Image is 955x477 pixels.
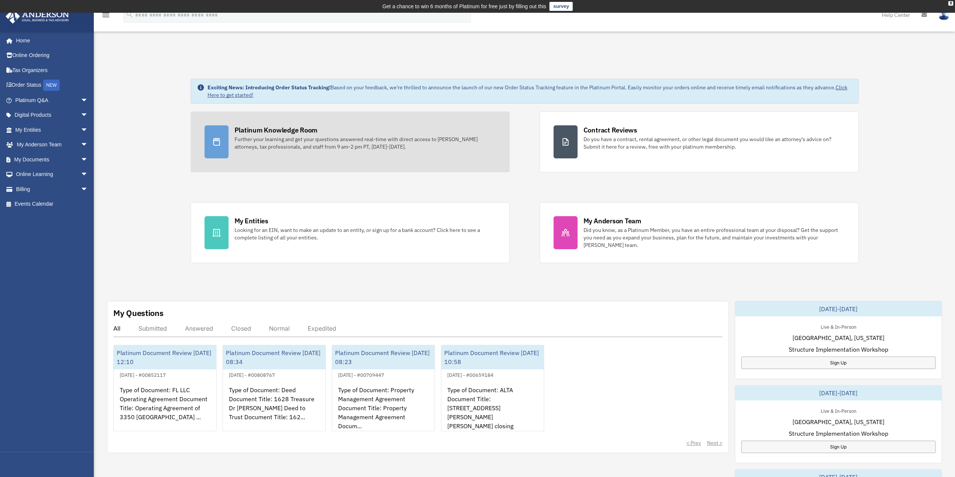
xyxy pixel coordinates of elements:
[540,202,859,263] a: My Anderson Team Did you know, as a Platinum Member, you have an entire professional team at your...
[43,80,60,91] div: NEW
[441,345,544,431] a: Platinum Document Review [DATE] 10:58[DATE] - #00659184Type of Document: ALTA Document Title: [ST...
[5,122,99,137] a: My Entitiesarrow_drop_down
[938,9,949,20] img: User Pic
[81,167,96,182] span: arrow_drop_down
[332,345,435,431] a: Platinum Document Review [DATE] 08:23[DATE] - #00709447Type of Document: Property Management Agre...
[235,216,268,226] div: My Entities
[191,111,510,172] a: Platinum Knowledge Room Further your learning and get your questions answered real-time with dire...
[549,2,573,11] a: survey
[382,2,546,11] div: Get a chance to win 6 months of Platinum for free just by filling out this
[540,111,859,172] a: Contract Reviews Do you have a contract, rental agreement, or other legal document you would like...
[114,345,216,369] div: Platinum Document Review [DATE] 12:10
[441,345,544,369] div: Platinum Document Review [DATE] 10:58
[332,345,435,369] div: Platinum Document Review [DATE] 08:23
[948,1,953,6] div: close
[113,325,120,332] div: All
[223,379,325,438] div: Type of Document: Deed Document Title: 1628 Treasure Dr [PERSON_NAME] Deed to Trust Document Titl...
[235,135,496,150] div: Further your learning and get your questions answered real-time with direct access to [PERSON_NAM...
[114,379,216,438] div: Type of Document: FL LLC Operating Agreement Document Title: Operating Agreement of 3350 [GEOGRAP...
[101,11,110,20] i: menu
[5,137,99,152] a: My Anderson Teamarrow_drop_down
[5,63,99,78] a: Tax Organizers
[584,135,845,150] div: Do you have a contract, rental agreement, or other legal document you would like an attorney's ad...
[208,84,331,91] strong: Exciting News: Introducing Order Status Tracking!
[208,84,847,98] a: Click Here to get started!
[814,322,862,330] div: Live & In-Person
[231,325,251,332] div: Closed
[81,182,96,197] span: arrow_drop_down
[584,216,641,226] div: My Anderson Team
[223,345,326,431] a: Platinum Document Review [DATE] 08:34[DATE] - #00808767Type of Document: Deed Document Title: 162...
[191,202,510,263] a: My Entities Looking for an EIN, want to make an update to an entity, or sign up for a bank accoun...
[441,370,499,378] div: [DATE] - #00659184
[308,325,336,332] div: Expedited
[223,345,325,369] div: Platinum Document Review [DATE] 08:34
[788,429,888,438] span: Structure Implementation Workshop
[584,226,845,249] div: Did you know, as a Platinum Member, you have an entire professional team at your disposal? Get th...
[332,370,390,378] div: [DATE] - #00709447
[792,417,884,426] span: [GEOGRAPHIC_DATA], [US_STATE]
[584,125,637,135] div: Contract Reviews
[101,13,110,20] a: menu
[332,379,435,438] div: Type of Document: Property Management Agreement Document Title: Property Management Agreement Doc...
[441,379,544,438] div: Type of Document: ALTA Document Title: [STREET_ADDRESS][PERSON_NAME] [PERSON_NAME] closing statem...
[5,182,99,197] a: Billingarrow_drop_down
[138,325,167,332] div: Submitted
[125,10,134,18] i: search
[788,345,888,354] span: Structure Implementation Workshop
[208,84,852,99] div: Based on your feedback, we're thrilled to announce the launch of our new Order Status Tracking fe...
[741,357,935,369] a: Sign Up
[235,226,496,241] div: Looking for an EIN, want to make an update to an entity, or sign up for a bank account? Click her...
[113,307,164,319] div: My Questions
[113,345,217,431] a: Platinum Document Review [DATE] 12:10[DATE] - #00852117Type of Document: FL LLC Operating Agreeme...
[5,93,99,108] a: Platinum Q&Aarrow_drop_down
[741,441,935,453] a: Sign Up
[81,152,96,167] span: arrow_drop_down
[81,93,96,108] span: arrow_drop_down
[792,333,884,342] span: [GEOGRAPHIC_DATA], [US_STATE]
[3,9,71,24] img: Anderson Advisors Platinum Portal
[81,122,96,138] span: arrow_drop_down
[5,108,99,123] a: Digital Productsarrow_drop_down
[5,197,99,212] a: Events Calendar
[81,137,96,153] span: arrow_drop_down
[5,78,99,93] a: Order StatusNEW
[5,152,99,167] a: My Documentsarrow_drop_down
[269,325,290,332] div: Normal
[5,167,99,182] a: Online Learningarrow_drop_down
[814,406,862,414] div: Live & In-Person
[5,33,96,48] a: Home
[114,370,172,378] div: [DATE] - #00852117
[735,385,941,400] div: [DATE]-[DATE]
[5,48,99,63] a: Online Ordering
[235,125,318,135] div: Platinum Knowledge Room
[735,301,941,316] div: [DATE]-[DATE]
[81,108,96,123] span: arrow_drop_down
[223,370,281,378] div: [DATE] - #00808767
[185,325,213,332] div: Answered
